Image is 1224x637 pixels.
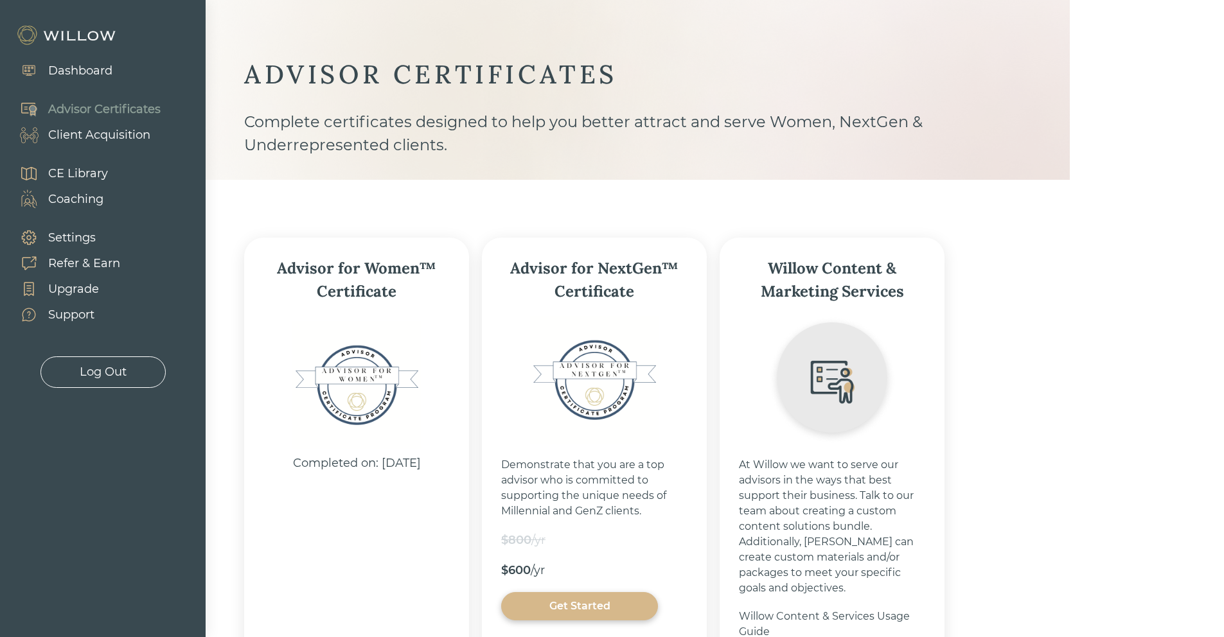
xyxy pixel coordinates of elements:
[6,58,112,83] a: Dashboard
[48,306,94,324] div: Support
[768,316,896,444] img: willowContentIcon.png
[244,110,1031,180] div: Complete certificates designed to help you better attract and serve Women, NextGen & Underreprese...
[6,96,161,122] a: Advisor Certificates
[244,58,1031,91] div: ADVISOR CERTIFICATES
[48,255,120,272] div: Refer & Earn
[48,62,112,80] div: Dashboard
[6,250,120,276] a: Refer & Earn
[739,457,925,596] div: At Willow we want to serve our advisors in the ways that best support their business. Talk to our...
[501,562,531,579] div: $600
[48,281,99,298] div: Upgrade
[501,457,687,519] div: Demonstrate that you are a top advisor who is committed to supporting the unique needs of Millenn...
[501,257,687,303] div: Advisor for NextGen™ Certificate
[16,25,119,46] img: Willow
[80,363,127,381] div: Log Out
[6,161,108,186] a: CE Library
[6,186,108,212] a: Coaching
[48,165,108,182] div: CE Library
[739,257,925,303] div: Willow Content & Marketing Services
[292,321,421,449] img: Advisor for Women™ Certificate Badge
[6,225,120,250] a: Settings
[6,122,161,148] a: Client Acquisition
[263,257,450,303] div: Advisor for Women™ Certificate
[293,455,421,472] div: Completed on: [DATE]
[501,532,531,549] div: $800
[530,316,659,444] img: Certificate_Program_Badge_NextGen.png
[48,127,150,144] div: Client Acquisition
[48,191,103,208] div: Coaching
[516,598,643,614] div: Get Started
[6,276,120,302] a: Upgrade
[531,562,545,579] div: /yr
[531,532,545,549] div: /yr
[48,229,96,247] div: Settings
[48,101,161,118] div: Advisor Certificates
